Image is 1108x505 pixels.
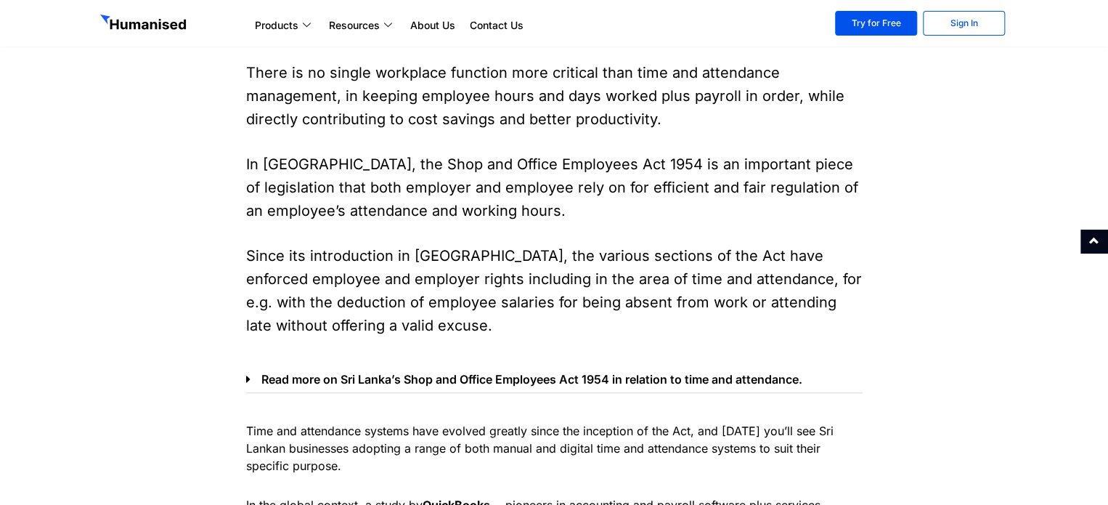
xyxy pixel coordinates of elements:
[248,17,322,34] a: Products
[403,17,463,34] a: About Us
[246,153,863,222] p: In [GEOGRAPHIC_DATA], the Shop and Office Employees Act 1954 is an important piece of legislation...
[100,15,189,33] img: GetHumanised Logo
[322,17,403,34] a: Resources
[261,372,802,387] a: Read more on Sri Lanka’s Shop and Office Employees Act 1954 in relation to time and attendance.
[463,17,531,34] a: Contact Us
[246,61,863,131] p: There is no single workplace function more critical than time and attendance management, in keepi...
[835,11,917,36] a: Try for Free
[246,422,863,474] p: Time and attendance systems have evolved greatly since the inception of the Act, and [DATE] you’l...
[246,244,863,337] p: Since its introduction in [GEOGRAPHIC_DATA], the various sections of the Act have enforced employ...
[923,11,1005,36] a: Sign In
